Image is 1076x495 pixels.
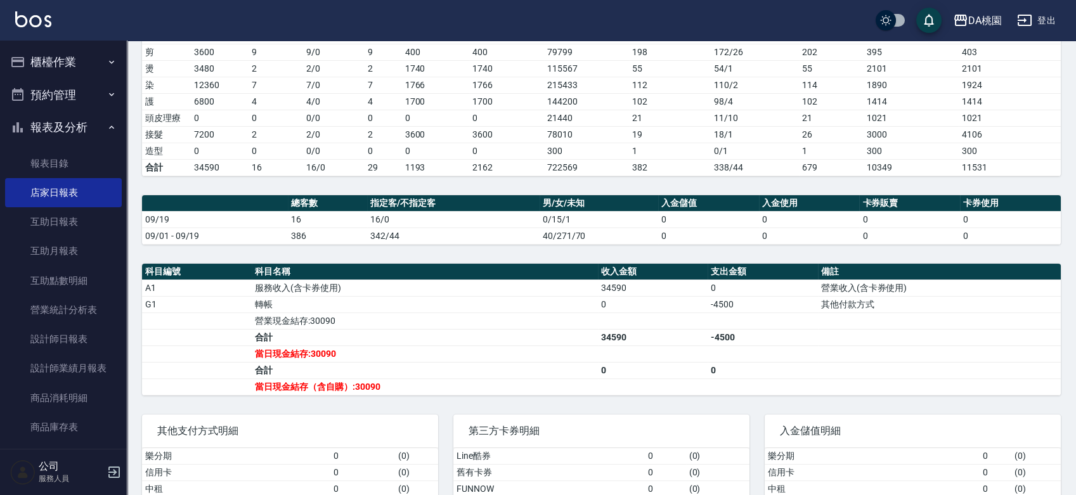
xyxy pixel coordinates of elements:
td: 0 [249,110,303,126]
a: 互助點數明細 [5,266,122,295]
td: 0 [598,296,708,312]
td: 12360 [191,77,249,93]
td: 34590 [598,329,708,345]
td: 0 [980,448,1011,465]
a: 營業統計分析表 [5,295,122,325]
td: 98 / 4 [711,93,799,110]
td: -4500 [708,329,817,345]
td: 11 / 10 [711,110,799,126]
td: 110 / 2 [711,77,799,93]
td: 0 [469,110,544,126]
td: 1766 [402,77,470,93]
td: 400 [402,44,470,60]
td: 21440 [544,110,629,126]
td: 3480 [191,60,249,77]
td: ( 0 ) [1011,464,1061,480]
td: 0 [708,280,817,296]
td: 09/01 - 09/19 [142,228,288,244]
td: 115567 [544,60,629,77]
td: 10349 [864,159,959,176]
td: 3000 [864,126,959,143]
td: 2 [249,126,303,143]
th: 備註 [818,264,1061,280]
td: 29 [365,159,402,176]
td: 679 [799,159,864,176]
td: 頭皮理療 [142,110,191,126]
th: 男/女/未知 [540,195,658,212]
td: 0 [759,228,860,244]
button: DA桃園 [948,8,1007,34]
td: 342/44 [367,228,540,244]
td: 202 [799,44,864,60]
span: 其他支付方式明細 [157,425,423,437]
td: 0 / 0 [303,110,364,126]
td: 6800 [191,93,249,110]
td: 4 [249,93,303,110]
td: 1700 [402,93,470,110]
a: 設計師業績月報表 [5,354,122,383]
td: 2 [365,60,402,77]
th: 支出金額 [708,264,817,280]
td: 舊有卡券 [453,464,645,480]
td: 1890 [864,77,959,93]
th: 卡券使用 [960,195,1061,212]
td: 護 [142,93,191,110]
td: 386 [288,228,367,244]
a: 互助日報表 [5,207,122,236]
td: 營業現金結存:30090 [252,312,598,329]
td: 當日現金結存（含自購）:30090 [252,378,598,395]
td: 0 / 1 [711,143,799,159]
img: Logo [15,11,51,27]
td: 0 [365,110,402,126]
td: 3600 [402,126,470,143]
a: 店家日報表 [5,178,122,207]
img: Person [10,460,36,485]
button: save [916,8,942,33]
td: 1740 [402,60,470,77]
td: 0 [759,211,860,228]
td: ( 0 ) [686,464,750,480]
td: 9 [365,44,402,60]
td: 染 [142,77,191,93]
td: G1 [142,296,252,312]
td: 0 [645,448,686,465]
td: 09/19 [142,211,288,228]
button: 登出 [1012,9,1061,32]
td: 信用卡 [765,464,980,480]
td: 16/0 [367,211,540,228]
th: 收入金額 [598,264,708,280]
td: A1 [142,280,252,296]
td: 16 [288,211,367,228]
td: 1021 [864,110,959,126]
td: 0 [859,211,960,228]
td: 1414 [864,93,959,110]
td: 0 [249,143,303,159]
td: 7200 [191,126,249,143]
td: 服務收入(含卡券使用) [252,280,598,296]
td: 403 [959,44,1061,60]
button: 報表及分析 [5,111,122,144]
td: 55 [629,60,711,77]
td: 3600 [191,44,249,60]
td: 300 [864,143,959,159]
td: 1193 [402,159,470,176]
td: 1766 [469,77,544,93]
td: 0 [365,143,402,159]
td: 7 [249,77,303,93]
td: 當日現金結存:30090 [252,345,598,362]
td: 2 [365,126,402,143]
td: 0 [191,110,249,126]
td: 0 [330,464,395,480]
td: 0 [980,464,1011,480]
td: 79799 [544,44,629,60]
th: 總客數 [288,195,367,212]
td: 4106 [959,126,1061,143]
td: ( 0 ) [686,448,750,465]
td: 9 [249,44,303,60]
td: 4 / 0 [303,93,364,110]
td: 172 / 26 [711,44,799,60]
button: 櫃檯作業 [5,46,122,79]
td: 燙 [142,60,191,77]
td: 1414 [959,93,1061,110]
td: ( 0 ) [395,464,438,480]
